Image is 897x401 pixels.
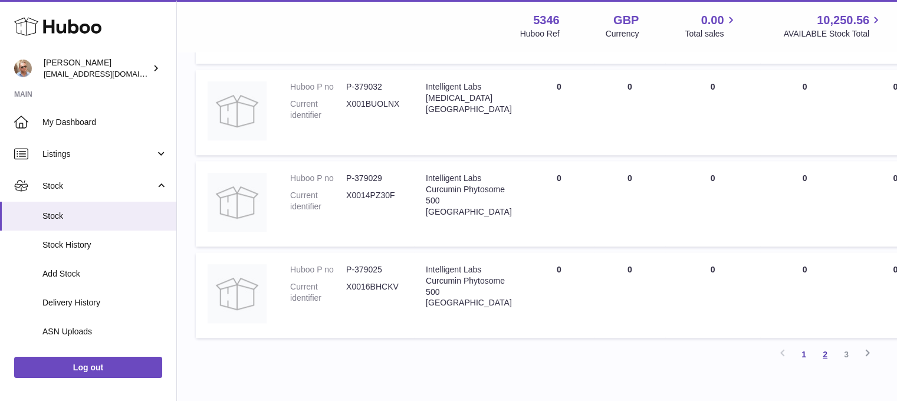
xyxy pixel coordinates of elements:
span: Total sales [685,28,737,40]
td: 0 [524,252,594,338]
div: [PERSON_NAME] [44,57,150,80]
span: [EMAIL_ADDRESS][DOMAIN_NAME] [44,69,173,78]
span: 10,250.56 [817,12,869,28]
span: My Dashboard [42,117,167,128]
a: 0.00 Total sales [685,12,737,40]
dt: Huboo P no [290,81,346,93]
td: 0 [594,70,665,155]
dd: P-379025 [346,264,402,275]
td: 0 [665,252,761,338]
span: Listings [42,149,155,160]
td: 0 [594,252,665,338]
img: product image [208,81,267,140]
dd: P-379032 [346,81,402,93]
span: AVAILABLE Stock Total [783,28,883,40]
a: 2 [814,344,836,365]
div: Huboo Ref [520,28,560,40]
dd: X001BUOLNX [346,98,402,121]
td: 0 [760,161,849,246]
dd: X0014PZ30F [346,190,402,212]
dd: X0016BHCKV [346,281,402,304]
dt: Current identifier [290,98,346,121]
dd: P-379029 [346,173,402,184]
a: Log out [14,357,162,378]
a: 1 [793,344,814,365]
a: 3 [836,344,857,365]
strong: 5346 [533,12,560,28]
img: product image [208,173,267,232]
td: 0 [760,70,849,155]
td: 0 [665,70,761,155]
dt: Current identifier [290,190,346,212]
td: 0 [524,70,594,155]
td: 0 [594,161,665,246]
span: Stock [42,180,155,192]
img: support@radoneltd.co.uk [14,60,32,77]
td: 0 [524,161,594,246]
strong: GBP [613,12,639,28]
dt: Huboo P no [290,264,346,275]
a: 10,250.56 AVAILABLE Stock Total [783,12,883,40]
dt: Huboo P no [290,173,346,184]
span: 0.00 [701,12,724,28]
td: 0 [665,161,761,246]
td: 0 [760,252,849,338]
div: Intelligent Labs Curcumin Phytosome 500 [GEOGRAPHIC_DATA] [426,173,512,218]
span: Stock [42,211,167,222]
div: Currency [606,28,639,40]
dt: Current identifier [290,281,346,304]
img: product image [208,264,267,323]
span: Delivery History [42,297,167,308]
span: ASN Uploads [42,326,167,337]
span: Add Stock [42,268,167,280]
div: Intelligent Labs Curcumin Phytosome 500 [GEOGRAPHIC_DATA] [426,264,512,309]
span: Stock History [42,239,167,251]
div: Intelligent Labs [MEDICAL_DATA] [GEOGRAPHIC_DATA] [426,81,512,115]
